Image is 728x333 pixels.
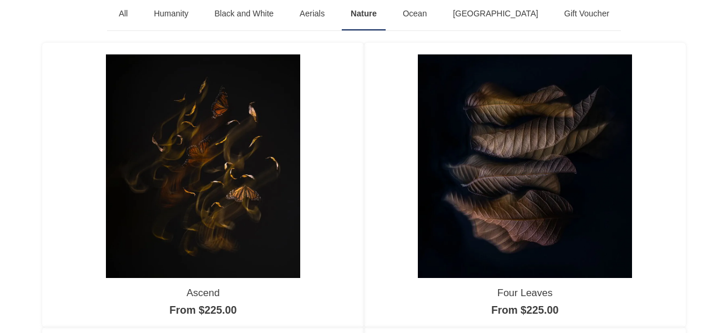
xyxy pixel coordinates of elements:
[497,287,553,298] a: Four Leaves
[491,304,558,316] a: From $225.00
[187,287,220,298] a: Ascend
[418,54,633,278] img: Four Leaves
[106,54,300,278] img: Ascend
[169,304,236,316] a: From $225.00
